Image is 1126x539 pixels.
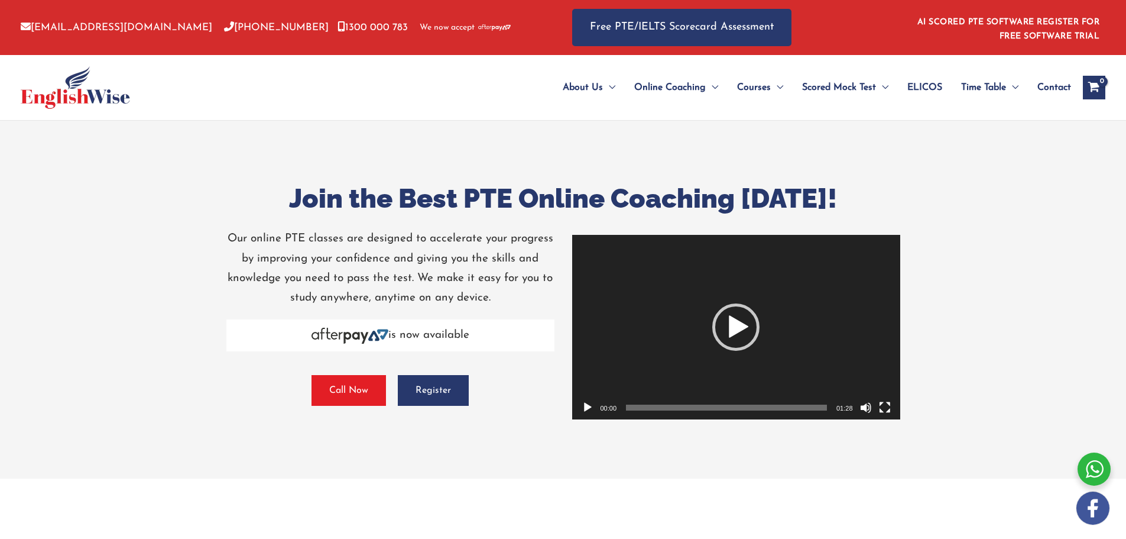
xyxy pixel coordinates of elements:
a: [PHONE_NUMBER] [224,22,329,33]
img: Afterpay-Logo.png [311,328,388,344]
span: Call Now [329,384,368,397]
span: We now accept [420,22,475,34]
a: ELICOS [898,67,952,108]
a: Scored Mock TestMenu Toggle [793,67,898,108]
a: Free PTE/IELTS Scorecard Assessment [572,9,791,46]
div: Video Player [572,235,900,419]
a: [EMAIL_ADDRESS][DOMAIN_NAME] [21,22,212,33]
span: Menu Toggle [706,67,718,108]
a: CoursesMenu Toggle [728,67,793,108]
nav: Site Navigation: Main Menu [534,67,1071,108]
span: Time Table [961,67,1006,108]
img: white-facebook.png [1076,492,1109,525]
span: Courses [737,67,771,108]
button: Call Now [311,375,386,406]
p: is now available [226,319,554,351]
img: cropped-ew-logo [21,66,130,109]
span: Scored Mock Test [802,67,876,108]
span: Online Coaching [634,67,706,108]
span: About Us [563,67,603,108]
span: Menu Toggle [603,67,615,108]
button: Fullscreen [879,402,891,414]
div: Play [712,304,760,351]
p: Our online PTE classes are designed to accelerate your progress by improving your confidence and ... [226,229,554,308]
h1: Join the Best PTE Online Coaching [DATE]! [218,180,909,217]
span: Time Slider [626,405,827,411]
span: 01:28 [836,405,853,412]
span: Menu Toggle [771,67,783,108]
span: Contact [1037,67,1071,108]
a: AI SCORED PTE SOFTWARE REGISTER FOR FREE SOFTWARE TRIAL [917,18,1100,41]
span: ELICOS [907,67,942,108]
span: 00:00 [601,405,617,412]
button: Mute [860,402,872,414]
a: Contact [1028,67,1071,108]
span: Menu Toggle [1006,67,1018,108]
button: Play [582,402,593,414]
a: Online CoachingMenu Toggle [625,67,728,108]
button: Register [398,375,469,406]
img: Afterpay-Logo [478,24,511,31]
a: Time TableMenu Toggle [952,67,1028,108]
a: 1300 000 783 [338,22,408,33]
a: View Shopping Cart, empty [1083,76,1105,99]
span: Register [416,384,451,397]
span: Menu Toggle [876,67,888,108]
a: About UsMenu Toggle [553,67,625,108]
aside: Header Widget 1 [910,8,1105,47]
